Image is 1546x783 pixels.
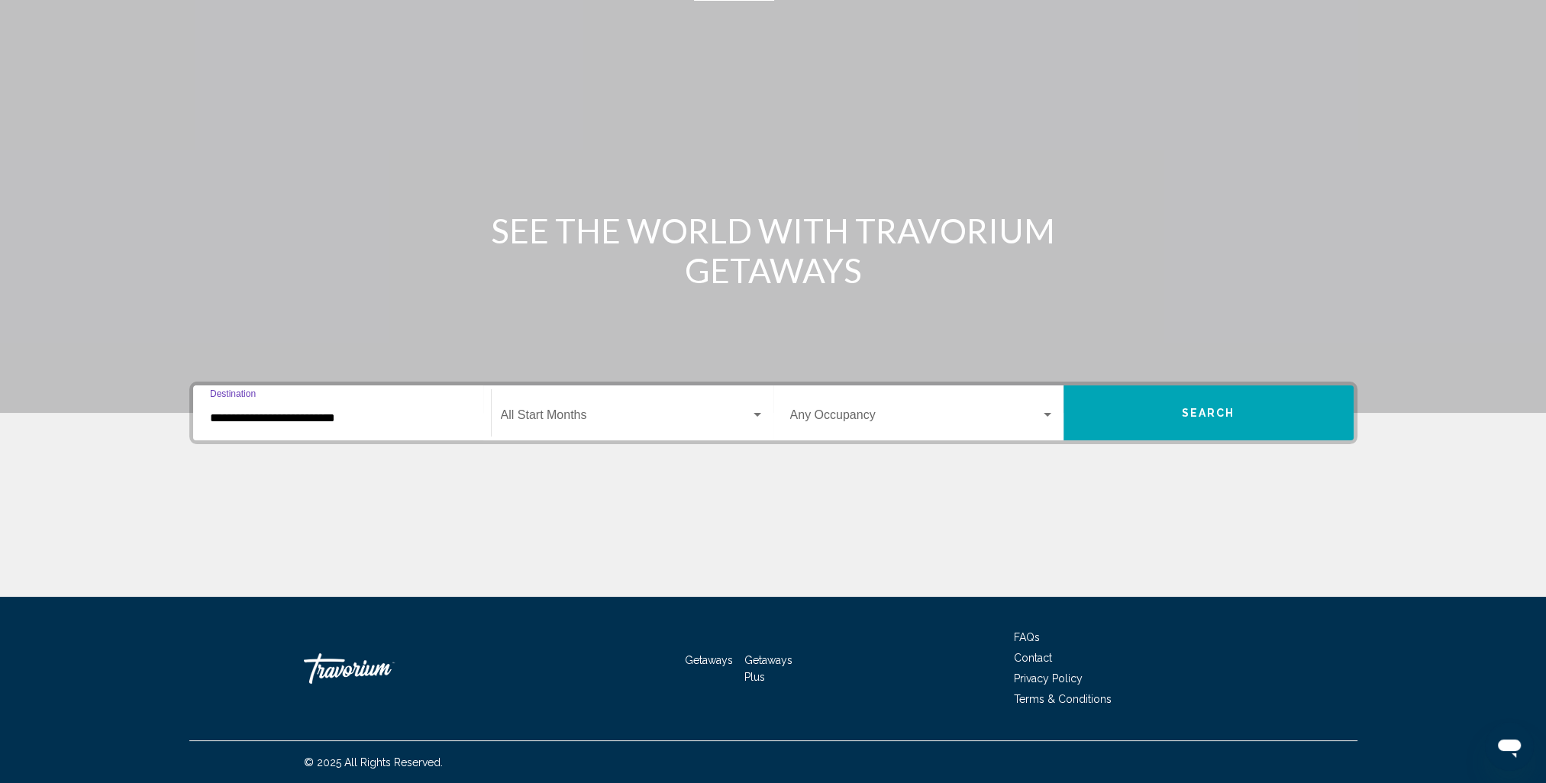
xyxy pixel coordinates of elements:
button: Search [1063,385,1354,440]
h1: SEE THE WORLD WITH TRAVORIUM GETAWAYS [487,211,1060,290]
span: Search [1182,408,1235,420]
a: FAQs [1014,631,1040,643]
a: Getaways Plus [744,654,792,683]
span: © 2025 All Rights Reserved. [304,756,443,768]
div: Search widget [193,385,1354,440]
iframe: Button to launch messaging window [1485,722,1534,771]
a: Travorium [304,646,457,691]
a: Getaways [685,654,733,666]
a: Terms & Conditions [1014,693,1112,705]
a: Privacy Policy [1014,672,1083,685]
a: Contact [1014,652,1052,664]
